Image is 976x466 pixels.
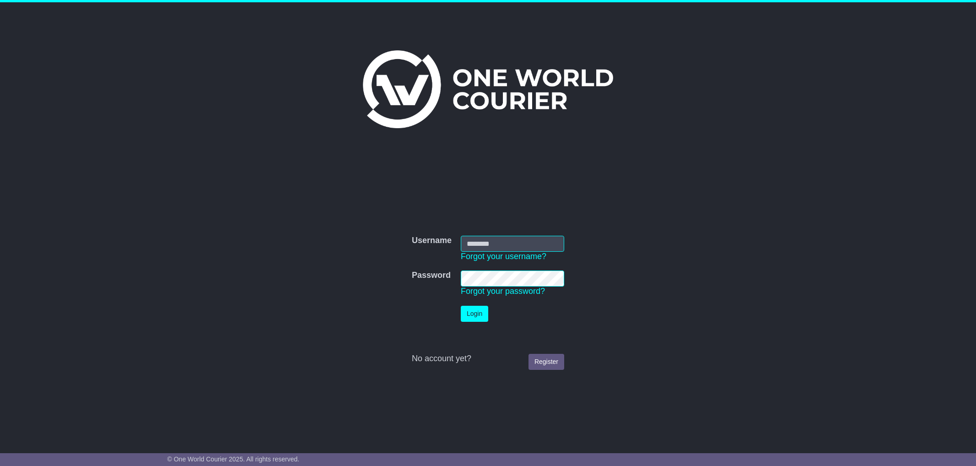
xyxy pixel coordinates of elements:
[412,271,451,281] label: Password
[363,50,613,128] img: One World
[461,252,546,261] a: Forgot your username?
[461,287,545,296] a: Forgot your password?
[528,354,564,370] a: Register
[167,455,300,463] span: © One World Courier 2025. All rights reserved.
[461,306,488,322] button: Login
[412,354,564,364] div: No account yet?
[412,236,452,246] label: Username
